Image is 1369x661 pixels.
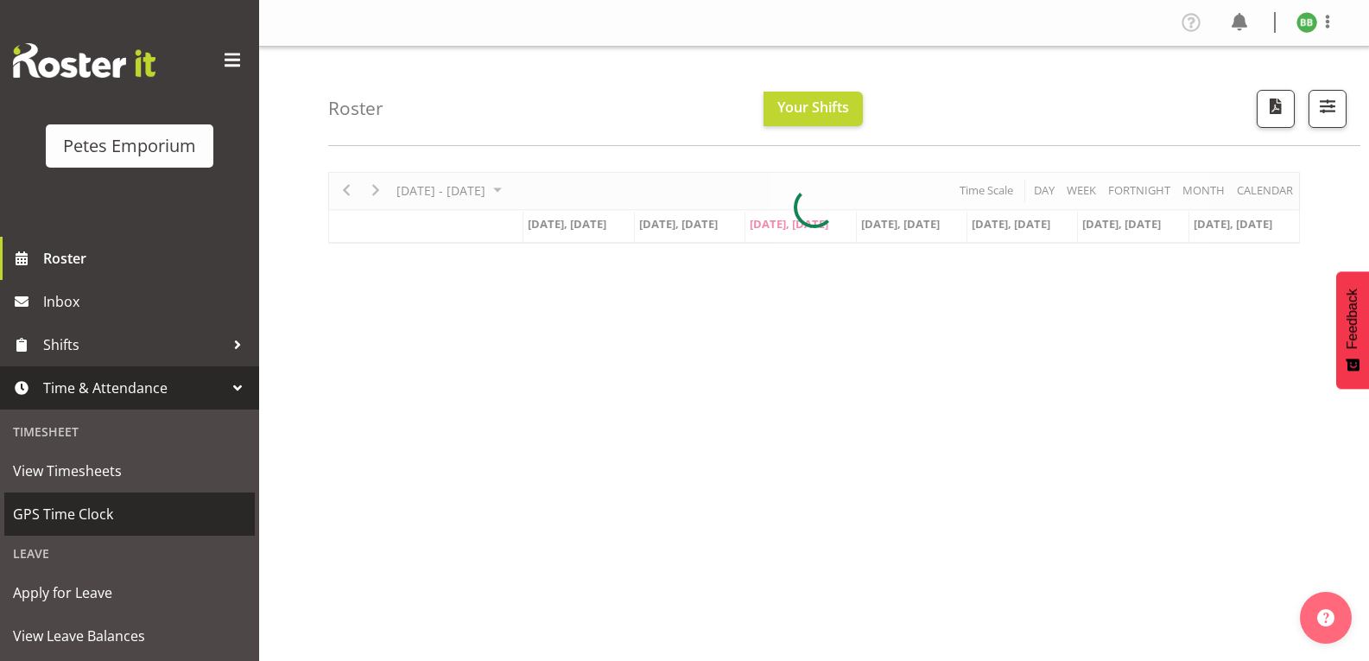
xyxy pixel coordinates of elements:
button: Filter Shifts [1309,90,1347,128]
span: Inbox [43,289,250,315]
img: help-xxl-2.png [1317,609,1334,626]
a: View Timesheets [4,449,255,493]
img: Rosterit website logo [13,43,155,78]
span: Roster [43,245,250,271]
span: Your Shifts [777,98,849,117]
button: Download a PDF of the roster according to the set date range. [1257,90,1295,128]
span: View Timesheets [13,458,246,484]
span: Time & Attendance [43,375,225,401]
div: Petes Emporium [63,133,196,159]
div: Timesheet [4,414,255,449]
span: Apply for Leave [13,580,246,606]
a: View Leave Balances [4,614,255,658]
span: Shifts [43,332,225,358]
span: View Leave Balances [13,623,246,649]
img: beena-bist9974.jpg [1296,12,1317,33]
a: GPS Time Clock [4,493,255,536]
button: Your Shifts [764,92,863,126]
a: Apply for Leave [4,571,255,614]
button: Feedback - Show survey [1336,271,1369,389]
span: GPS Time Clock [13,501,246,527]
span: Feedback [1345,289,1360,349]
h4: Roster [328,99,383,118]
div: Leave [4,536,255,571]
